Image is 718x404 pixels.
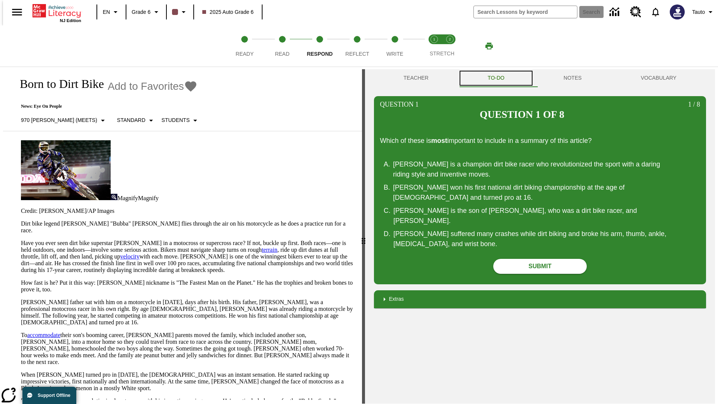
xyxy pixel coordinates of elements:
[692,8,705,16] span: Tauto
[393,206,678,226] div: [PERSON_NAME] is the son of [PERSON_NAME], who was a dirt bike racer, and [PERSON_NAME].
[275,51,289,57] span: Read
[120,253,139,260] a: velocity
[449,37,451,41] text: 2
[665,2,689,22] button: Select a new avatar
[433,37,435,41] text: 1
[21,299,353,326] p: [PERSON_NAME] father sat with him on a motorcycle in [DATE], days after his birth. His father, [P...
[202,8,254,16] span: 2025 Auto Grade 6
[693,101,695,108] span: /
[38,393,70,398] span: Support Offline
[458,69,534,87] button: TO-DO
[159,114,203,127] button: Select Student
[534,69,611,87] button: NOTES
[646,2,665,22] a: Notifications
[474,6,577,18] input: search field
[138,195,159,201] span: Magnify
[689,5,718,19] button: Profile/Settings
[386,51,403,57] span: Write
[373,25,417,67] button: Write step 5 of 5
[393,229,678,249] div: [PERSON_NAME] suffered many crashes while dirt biking and broke his arm, thumb, ankle, [MEDICAL_D...
[362,69,365,404] div: Press Enter or Spacebar and then press right and left arrow keys to move the slider
[480,109,564,120] h2: Question 1 of 8
[117,116,145,124] p: Standard
[605,2,626,22] a: Data Center
[423,25,445,67] button: Stretch Read step 1 of 2
[374,290,706,308] div: Extras
[414,101,419,108] span: 1
[3,69,362,400] div: reading
[430,50,454,56] span: STRETCH
[384,183,390,193] span: B .
[477,39,501,53] button: Print
[27,332,61,338] a: accommodate
[236,51,254,57] span: Ready
[626,2,646,22] a: Resource Center, Will open in new tab
[33,3,81,23] div: Home
[6,1,28,23] button: Open side menu
[60,18,81,23] span: NJ Edition
[21,371,353,392] p: When [PERSON_NAME] turned pro in [DATE], the [DEMOGRAPHIC_DATA] was an instant sensation. He star...
[108,80,197,93] button: Add to Favorites - Born to Dirt Bike
[384,229,390,239] span: D .
[431,137,447,144] strong: most
[307,51,332,57] span: Respond
[374,69,706,87] div: Instructional Panel Tabs
[439,25,461,67] button: Stretch Respond step 2 of 2
[389,295,404,303] p: Extras
[384,159,390,169] span: A .
[493,259,587,274] button: Submit
[12,77,104,91] h1: Born to Dirt Bike
[670,4,685,19] img: Avatar
[108,80,184,92] span: Add to Favorites
[21,208,353,214] p: Credit: [PERSON_NAME]/AP Images
[262,247,277,253] a: terrain
[223,25,266,67] button: Ready step 1 of 5
[169,5,191,19] button: Class color is dark brown. Change class color
[298,25,341,67] button: Respond step 3 of 5
[103,8,110,16] span: EN
[22,387,76,404] button: Support Offline
[21,332,353,365] p: To their son's booming career, [PERSON_NAME] parents moved the family, which included another son...
[162,116,190,124] p: Students
[21,116,97,124] p: 970 [PERSON_NAME] (Meets)
[346,51,369,57] span: Reflect
[21,140,111,200] img: Motocross racer James Stewart flies through the air on his dirt bike.
[21,220,353,234] p: Dirt bike legend [PERSON_NAME] "Bubba" [PERSON_NAME] flies through the air on his motorcycle as h...
[688,101,700,129] p: 8
[384,206,390,216] span: C .
[21,240,353,273] p: Have you ever seen dirt bike superstar [PERSON_NAME] in a motocross or supercross race? If not, b...
[132,8,151,16] span: Grade 6
[18,114,110,127] button: Select Lexile, 970 Lexile (Meets)
[688,101,691,108] span: 1
[21,279,353,293] p: How fast is he? Put it this way: [PERSON_NAME] nickname is "The Fastest Man on the Planet." He ha...
[393,183,677,203] div: [PERSON_NAME] won his first national dirt biking championship at the age of [DEMOGRAPHIC_DATA] an...
[380,136,700,146] p: Which of these is important to include in a summary of this article?
[129,5,164,19] button: Grade: Grade 6, Select a grade
[365,69,715,404] div: activity
[114,114,159,127] button: Scaffolds, Standard
[99,5,123,19] button: Language: EN, Select a language
[12,104,203,109] p: News: Eye On People
[111,194,117,200] img: Magnify
[117,195,138,201] span: Magnify
[260,25,304,67] button: Read step 2 of 5
[335,25,379,67] button: Reflect step 4 of 5
[380,101,419,129] p: Question
[611,69,706,87] button: VOCABULARY
[374,69,458,87] button: Teacher
[393,159,677,180] div: [PERSON_NAME] is a champion dirt bike racer who revolutionized the sport with a daring riding sty...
